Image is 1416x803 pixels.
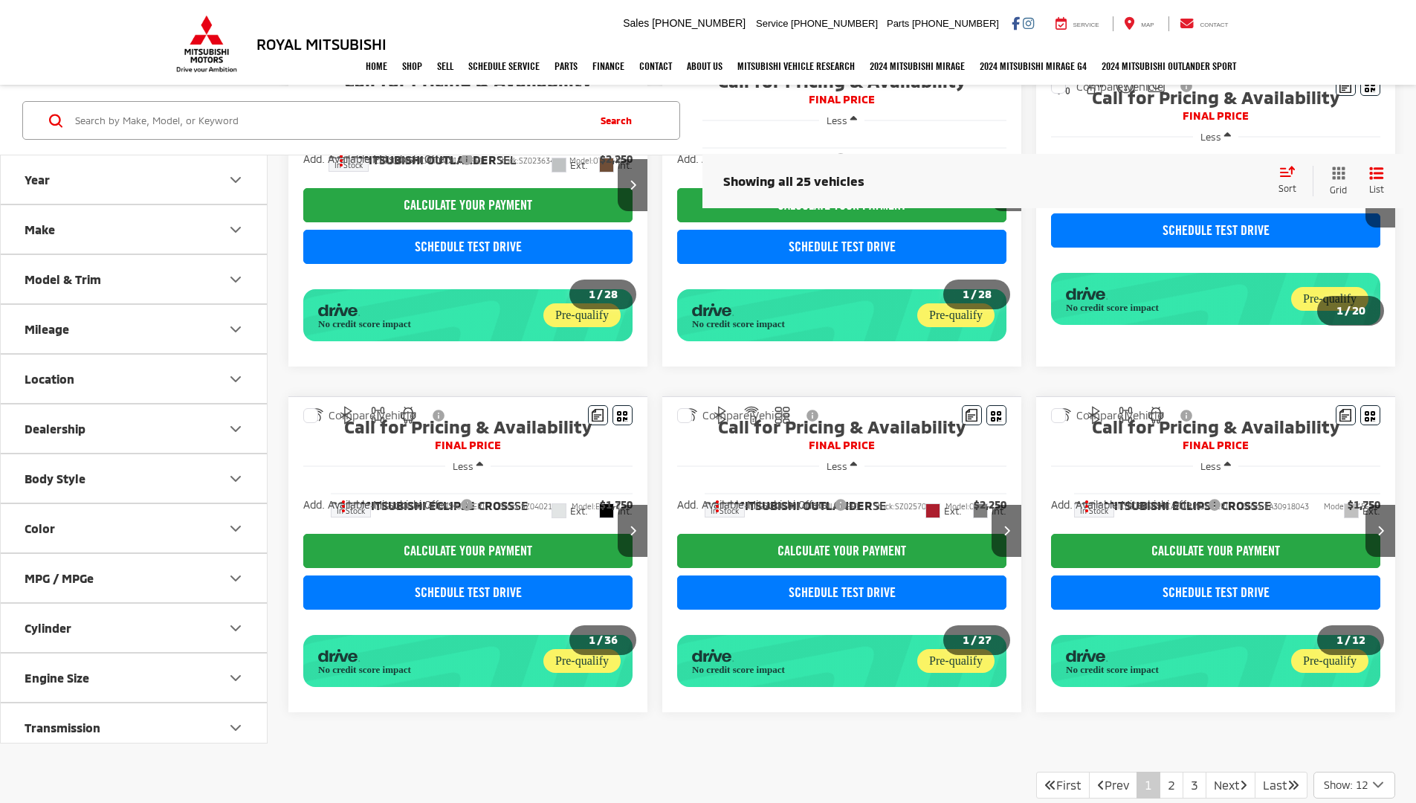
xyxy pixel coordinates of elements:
div: MPG / MPGe [25,572,94,586]
div: Make [25,223,55,237]
button: LocationLocation [1,355,268,404]
span: Contact [1200,22,1228,28]
div: Location [25,373,74,387]
a: Instagram: Click to visit our Instagram page [1023,17,1034,29]
div: Location [227,370,245,388]
div: Cylinder [25,622,71,636]
button: Next image [1365,505,1395,557]
div: Color [227,520,245,538]
label: Compare Vehicle [303,408,416,423]
span: 1 [1336,633,1343,646]
a: Home [358,48,395,85]
h3: Royal Mitsubishi [256,36,387,52]
span: / [1343,635,1352,645]
a: Parts: Opens in a new tab [547,48,585,85]
span: 12 [1352,633,1365,646]
a: 1 [1137,772,1160,799]
button: CylinderCylinder [1,604,268,653]
div: Year [25,173,50,187]
button: Next image [992,505,1021,557]
button: Actions [329,147,355,173]
span: Parts [887,18,909,29]
button: Select number of vehicles per page [1313,772,1395,799]
a: LastLast Page [1255,772,1307,799]
a: 2024 Mitsubishi Outlander SPORT [1094,48,1244,85]
a: NextNext Page [1206,772,1255,799]
a: 3 [1183,772,1206,799]
button: Model & TrimModel & Trim [1,256,268,304]
button: Actions [702,147,728,173]
label: Compare Vehicle [677,408,789,423]
div: Dealership [227,420,245,438]
span: 20 [1352,303,1365,317]
span: dropdown dots [340,154,343,166]
span: 27 [978,633,992,646]
a: 2024 Mitsubishi Mirage [862,48,972,85]
div: Cylinder [227,619,245,637]
button: Actions [331,493,357,519]
span: Sales [623,17,649,29]
div: Mileage [25,323,69,337]
a: Schedule Service: Opens in a new tab [461,48,547,85]
span: / [595,289,604,300]
span: 1 [1336,303,1343,317]
a: First PageFirst [1036,772,1090,799]
div: Mileage [227,320,245,338]
button: Next image [618,505,647,557]
span: / [969,289,978,300]
a: Sell [430,48,461,85]
button: TransmissionTransmission [1,704,268,752]
span: Grid [1330,184,1347,196]
button: View Disclaimer [1174,400,1200,431]
button: Body StyleBody Style [1,455,268,503]
a: About Us [679,48,730,85]
label: Compare Vehicle [1051,79,1163,94]
span: 1 [589,633,595,646]
button: ColorColor [1,505,268,553]
a: Mitsubishi Vehicle Research [730,48,862,85]
div: Engine Size [25,671,89,686]
i: Next Page [1240,778,1247,790]
img: Mitsubishi [173,15,240,73]
button: Grid View [1313,166,1358,196]
span: 36 [604,633,618,646]
span: Service [756,18,788,29]
a: Shop [395,48,430,85]
button: List View [1358,166,1395,196]
i: Last Page [1287,778,1299,790]
button: Select sort value [1271,166,1313,196]
div: Transmission [227,719,245,737]
span: / [595,635,604,645]
span: 1 [589,287,595,300]
button: Next image [618,159,647,211]
div: Make [227,221,245,239]
a: Facebook: Click to visit our Facebook page [1012,17,1020,29]
a: 2 [1160,772,1183,799]
button: MakeMake [1,206,268,254]
div: Dealership [25,422,85,436]
span: Service [1073,22,1099,28]
span: Sort [1278,182,1296,193]
div: Engine Size [227,669,245,687]
button: Actions [705,493,731,519]
a: Contact [632,48,679,85]
span: List [1369,183,1384,196]
a: Contact [1168,16,1240,31]
span: / [1343,306,1352,316]
span: 28 [978,287,992,300]
button: YearYear [1,156,268,204]
a: Previous PagePrev [1089,772,1137,799]
span: dropdown dots [342,500,345,512]
a: 2024 Mitsubishi Mirage G4 [972,48,1094,85]
span: dropdown dots [1085,500,1088,512]
a: Service [1044,16,1111,31]
button: MPG / MPGeMPG / MPGe [1,555,268,603]
span: dropdown dots [716,500,719,512]
button: Engine SizeEngine Size [1,654,268,703]
a: Finance [585,48,632,85]
span: 28 [604,287,618,300]
span: [PHONE_NUMBER] [912,18,999,29]
label: Compare Vehicle [1051,408,1163,423]
input: Search by Make, Model, or Keyword [74,103,586,138]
